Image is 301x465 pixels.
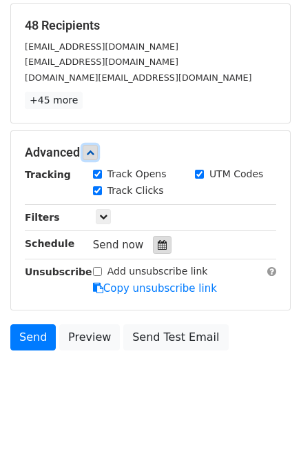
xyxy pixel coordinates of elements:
a: Send Test Email [123,324,228,350]
strong: Tracking [25,169,71,180]
small: [EMAIL_ADDRESS][DOMAIN_NAME] [25,57,178,67]
h5: 48 Recipients [25,18,276,33]
small: [EMAIL_ADDRESS][DOMAIN_NAME] [25,41,178,52]
a: +45 more [25,92,83,109]
label: UTM Codes [209,167,263,181]
small: [DOMAIN_NAME][EMAIL_ADDRESS][DOMAIN_NAME] [25,72,251,83]
span: Send now [93,239,144,251]
h5: Advanced [25,145,276,160]
a: Preview [59,324,120,350]
strong: Schedule [25,238,74,249]
strong: Unsubscribe [25,266,92,277]
label: Add unsubscribe link [107,264,208,279]
a: Copy unsubscribe link [93,282,217,295]
iframe: Chat Widget [232,399,301,465]
label: Track Opens [107,167,167,181]
label: Track Clicks [107,184,164,198]
strong: Filters [25,212,60,223]
a: Send [10,324,56,350]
